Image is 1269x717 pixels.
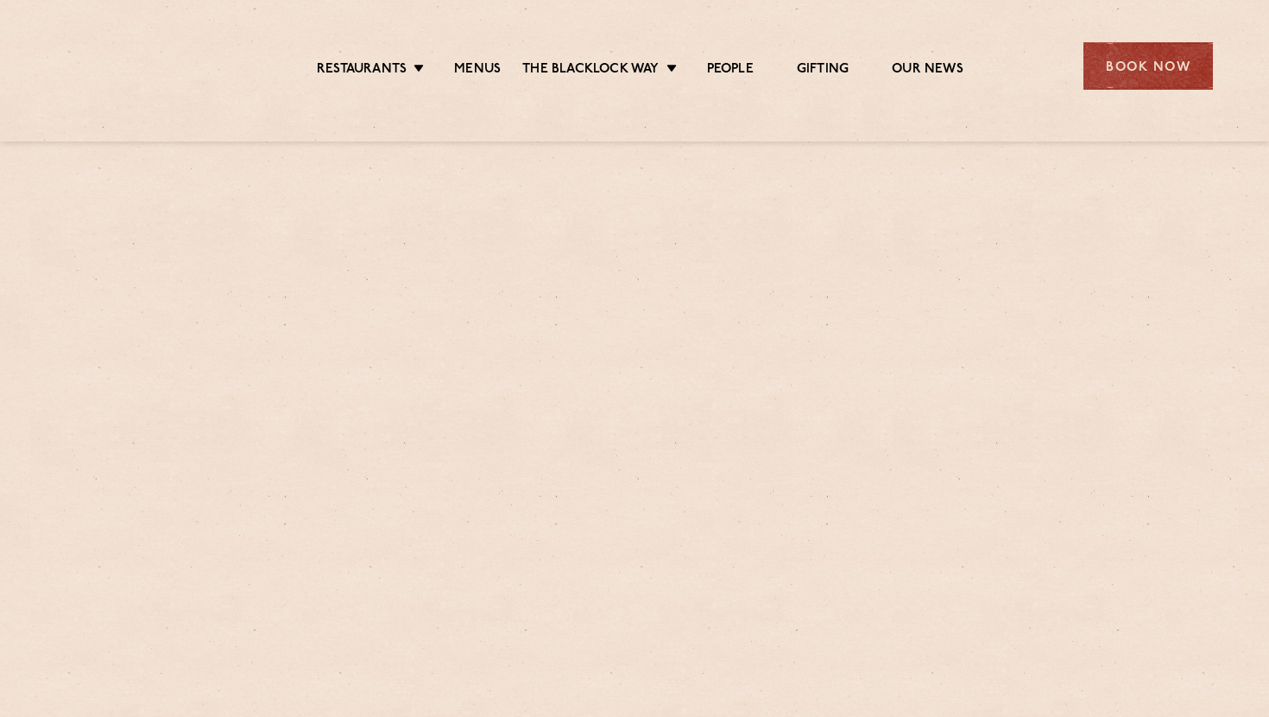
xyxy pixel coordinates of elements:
[56,16,205,116] img: svg%3E
[454,61,501,80] a: Menus
[892,61,963,80] a: Our News
[797,61,849,80] a: Gifting
[317,61,407,80] a: Restaurants
[522,61,659,80] a: The Blacklock Way
[1083,42,1213,90] div: Book Now
[707,61,754,80] a: People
